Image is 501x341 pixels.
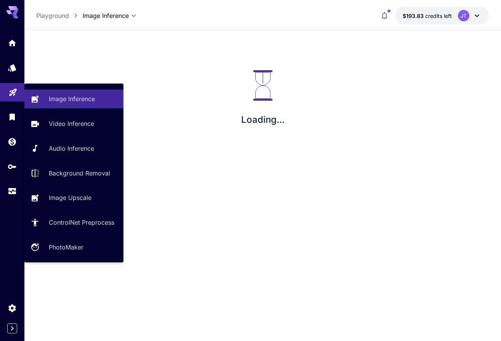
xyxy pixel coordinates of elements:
a: ControlNet Preprocess [24,213,123,232]
a: Background Removal [24,164,123,182]
div: Models [8,63,17,72]
p: PhotoMaker [49,243,83,252]
button: Expand sidebar [7,323,17,333]
div: Library [8,112,17,122]
span: $193.83 [403,13,425,19]
div: $193.82781 [403,12,452,20]
p: Background Removal [49,169,110,178]
div: Wallet [8,137,17,146]
a: Video Inference [24,114,123,133]
span: credits left [425,13,452,19]
a: Image Inference [24,90,123,108]
a: Image Upscale [24,188,123,207]
p: Loading... [241,113,285,127]
a: Audio Inference [24,139,123,158]
div: JT [458,10,469,21]
p: Image Inference [49,94,95,103]
p: Audio Inference [49,144,94,153]
p: Image Upscale [49,193,91,202]
div: API Keys [8,162,17,171]
div: Home [8,38,17,48]
span: Image Inference [83,11,129,20]
div: Usage [8,187,17,196]
nav: breadcrumb [36,11,83,20]
p: Playground [36,11,69,20]
p: ControlNet Preprocess [49,218,114,227]
div: Settings [8,303,17,313]
a: PhotoMaker [24,238,123,257]
p: Video Inference [49,119,94,128]
div: Playground [8,85,18,95]
button: $193.82781 [395,7,489,24]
